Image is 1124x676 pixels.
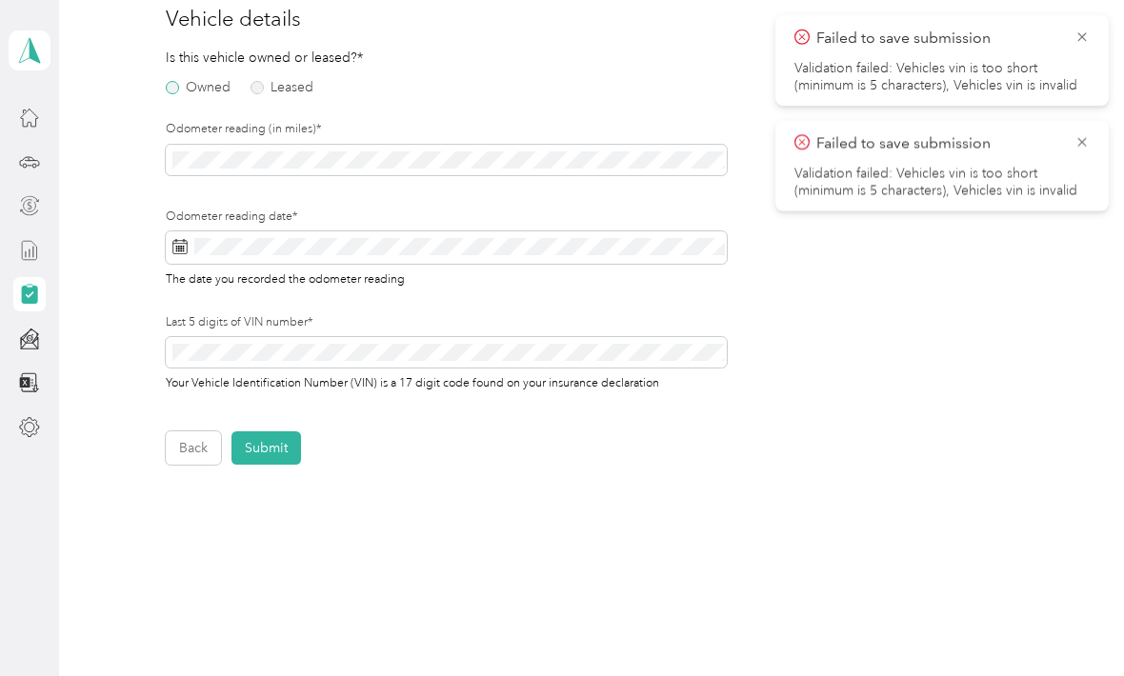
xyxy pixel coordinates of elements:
[794,166,1090,200] li: Validation failed: Vehicles vin is too short (minimum is 5 characters), Vehicles vin is invalid
[166,268,405,287] span: The date you recorded the odometer reading
[231,431,301,465] button: Submit
[794,60,1090,94] li: Validation failed: Vehicles vin is too short (minimum is 5 characters), Vehicles vin is invalid
[166,372,659,390] span: Your Vehicle Identification Number (VIN) is a 17 digit code found on your insurance declaration
[1017,569,1124,676] iframe: Everlance-gr Chat Button Frame
[166,48,346,68] p: Is this vehicle owned or leased?*
[166,121,727,138] label: Odometer reading (in miles)*
[166,3,1007,34] h3: Vehicle details
[166,431,221,465] button: Back
[251,81,313,94] label: Leased
[166,81,231,94] label: Owned
[816,27,1060,50] p: Failed to save submission
[166,314,727,331] label: Last 5 digits of VIN number*
[816,132,1060,156] p: Failed to save submission
[166,209,727,226] label: Odometer reading date*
